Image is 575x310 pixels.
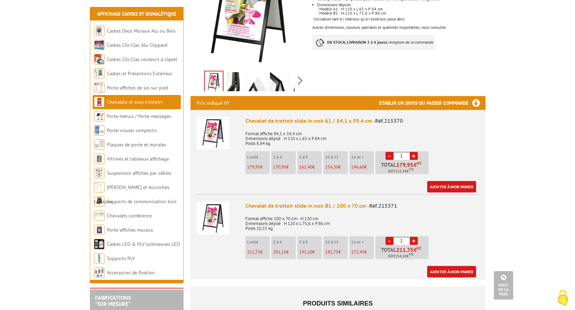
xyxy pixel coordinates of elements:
img: 215370_chevalet_trottoir_slide-in_1.jpg [291,72,308,94]
p: 5 à 9 [299,240,322,244]
p: 10 à 15 [325,155,348,160]
p: € [325,250,348,255]
a: Porte-menus / Porte-messages [107,113,171,119]
span: 254,10 [395,253,407,259]
a: Porte-affiches muraux [107,227,153,233]
a: Chevalets et stop trottoirs [107,99,163,105]
p: € [351,165,374,170]
span: 154,30 [325,164,338,170]
p: Format affiche 84,1 x 59,4 cm Dimensions déplié : H 110 x L 65 x P 84 cm Poids 8,84 kg [245,127,479,146]
a: Supports PLV [107,255,135,261]
div: Chevalet de trottoir slide-in noir A1 / 84,1 x 59,4 cm - [245,117,479,125]
span: Next [297,75,304,86]
img: Porte-affiches muraux [94,225,104,235]
span: 179,95 [247,164,260,170]
a: Vitrines et tableaux affichage [107,156,169,162]
span: Réf.215370 [375,117,403,124]
a: Ajouter à mon panier [427,266,476,277]
div: - Modèle B1 : H 120 x L 75,6 x P 86 cm [317,11,485,15]
img: 215370_chevalet_trottoir_slide-in_produit_1.jpg [205,71,223,93]
span: € [414,247,417,252]
span: 162,40 [299,164,312,170]
span: 172,45 [351,249,364,255]
div: Chevalet de trottoir slide-in noir B1 / 100 x 70 cm - [245,202,479,210]
img: Cookies (fenêtre modale) [554,289,572,307]
p: 16 et + [351,155,374,160]
sup: TTC [409,252,414,256]
p: Total [377,247,429,259]
img: Chevalet de trottoir slide-in noir B1 / 100 x 70 cm [197,202,229,234]
a: Affichage Cadres et Signalétique [97,11,176,17]
img: 215370_chevalet_trottoir_slide-in_2.jpg [270,72,287,94]
p: € [273,165,296,170]
p: 16 et + [351,240,374,244]
a: Plaques de porte et murales [107,141,166,148]
a: - [386,237,394,245]
p: € [325,165,348,170]
div: - Modèle A1 : H 110 x L 65 x P 84 cm [317,7,485,11]
img: Porte-menus / Porte-messages [94,111,104,121]
h3: Etablir un devis ou passer commande [379,96,485,110]
img: Suspension affiches par câbles [94,168,104,178]
p: € [299,250,322,255]
p: Prix indiqué HT [197,96,230,110]
a: Cadres et Présentoirs Extérieur [107,70,172,77]
a: Porte-visuels comptoirs [107,127,157,134]
p: 5 à 9 [299,155,322,160]
img: 215370_chevalet_trottoir_slide-in_4.jpg [227,72,244,94]
img: Cadres Deco Muraux Alu ou Bois [94,26,104,36]
img: Supports PLV [94,253,104,264]
p: € [273,250,296,255]
a: Porte-affiches de sol sur pied [107,85,168,91]
span: 201,15 [273,249,286,255]
img: Porte-visuels comptoirs [94,125,104,136]
button: Cookies (fenêtre modale) [551,286,575,310]
p: € [299,165,322,170]
p: à réception de la commande [312,35,435,50]
a: Cadres Clic-Clac couleurs à clapet [107,56,177,62]
img: Cadres LED & PLV lumineuses LED [94,239,104,249]
a: + [410,237,418,245]
span: 146,60 [351,164,364,170]
a: + [410,152,418,160]
sup: HT [417,161,421,166]
img: Cadres Clic-Clac couleurs à clapet [94,54,104,64]
a: Supports de communication bois [107,198,177,205]
a: [PERSON_NAME] et Accroches tableaux [94,184,169,205]
span: 170,95 [273,164,286,170]
a: Haut de la page [494,271,513,300]
span: 211,75 [396,247,414,252]
span: 179,95 [396,162,414,167]
img: Cadres et Présentoirs Extérieur [94,68,104,79]
div: Autres dimensions, couleurs spéciales et quantités importantes, nous consulter. [312,25,485,29]
span: Soit € [388,253,414,259]
img: Chevalets conférence [94,210,104,221]
span: 191,10 [299,249,312,255]
sup: TTC [409,167,414,171]
span: Produits similaires [303,300,373,307]
a: Suspension affiches par câbles [107,170,171,176]
img: Vitrines et tableaux affichage [94,154,104,164]
p: L'unité [247,240,270,244]
p: Format affiche 100 x 70 cm - H 120 cm Dimensions déplié : H 120 x L 75,6 x P 86 cm Poids 10,55 kg [245,212,479,231]
a: Cadres Clic-Clac Alu Clippant [107,42,168,48]
a: Chevalets conférence [107,213,152,219]
a: Cadres Deco Muraux Alu ou Bois [107,28,176,34]
img: Chevalets et stop trottoirs [94,97,104,107]
img: Cimaises et Accroches tableaux [94,182,104,192]
p: € [351,250,374,255]
img: Porte-affiches de sol sur pied [94,83,104,93]
img: Plaques de porte et murales [94,139,104,150]
p: 2 à 4 [273,155,296,160]
span: Soit € [388,169,414,174]
p: € [247,165,270,170]
div: Dimensions dépliés : [317,3,485,7]
p: Total [377,162,429,174]
p: 10 à 15 [325,240,348,244]
span: 181,75 [325,249,338,255]
a: - [386,152,394,160]
span: Utilisation tant à l'intérieur qu'à l'extérieur (sous abri) [313,16,404,21]
p: L'unité [247,155,270,160]
span: Réf.215371 [369,202,397,209]
span: € [414,162,417,167]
